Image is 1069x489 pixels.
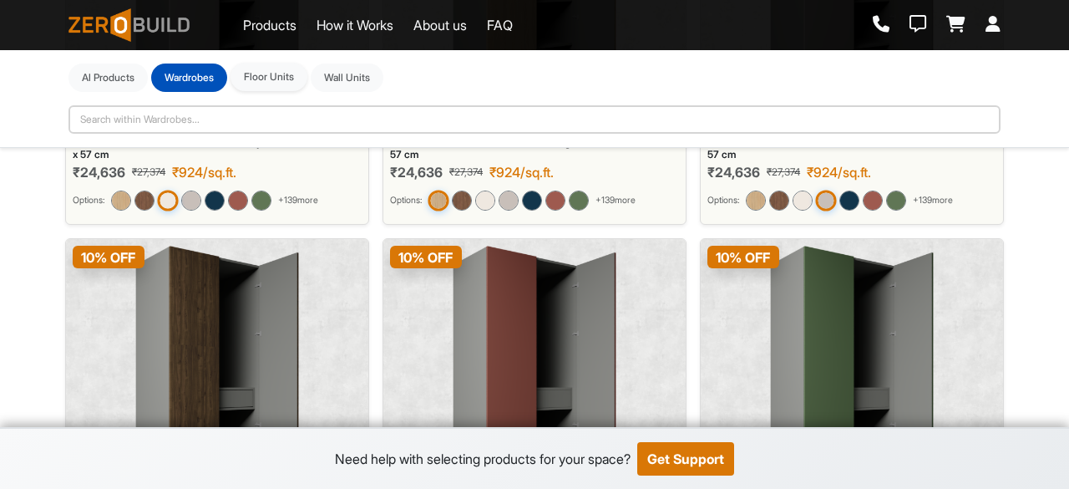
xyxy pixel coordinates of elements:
img: Double Door Wardrobe – Model 10 - Graphite Blue - 200 x 120 x 57 cm [205,191,225,211]
a: How it Works [317,15,393,35]
a: About us [413,15,467,35]
a: FAQ [487,15,513,35]
div: ₹924/sq.ft. [807,165,871,181]
img: Double Door Wardrobe – Model 10 - Earth Brown - 200 x 120 x 57 cm [545,191,565,211]
img: ZeroBuild logo [68,8,190,42]
img: Double Door Wardrobe – Model 10 - Walnut Brown - 200 x 120 x 57 cm [452,191,472,211]
div: Double Door Wardrobe – Model 10 - Light Oak - 200 x 120 x 57 cm [390,137,679,161]
div: ₹924/sq.ft. [172,165,236,181]
span: 10 % OFF [707,246,779,268]
button: Floor Units [231,63,307,91]
span: ₹24,636 [73,165,125,181]
img: Double Door Wardrobe – Model 10 - Walnut Brown - 200 x 120 x 57 cm [134,191,155,211]
span: ₹27,374 [132,165,165,180]
img: Double Door Wardrobe – Model 10 - Sandstone - 200 x 120 x 57 cm [181,191,201,211]
img: Double Door Wardrobe – Model 10 - Graphite Blue - 200 x 120 x 57 cm [839,191,859,211]
img: Double Door Wardrobe – Model 10 - Ivory Cream - 200 x 120 x 57 cm [475,191,495,211]
button: Wall Units [311,64,383,92]
span: + 139 more [595,194,636,207]
div: ₹924/sq.ft. [489,165,554,181]
input: Search within Wardrobes... [68,105,1001,134]
span: ₹24,636 [707,165,760,181]
small: Options: [73,194,104,207]
img: Double Door Wardrobe – Model 10 - Walnut Brown - 200 x 120 x 57 cm [769,191,789,211]
img: Double Door Wardrobe – Model 10 - Light Oak - 200 x 120 x 57 cm [746,191,766,211]
img: Double Door Wardrobe – Model 10 - English Green - 200 x 120 x 57 cm [886,191,906,211]
small: Options: [390,194,422,207]
img: Double Door Wardrobe – Model 10 - Earth Brown - 200 x 120 x 57 cm [228,191,248,211]
span: + 139 more [278,194,318,207]
span: 10 % OFF [390,246,462,268]
span: ₹27,374 [449,165,483,180]
img: Double Door Wardrobe – Model 10 - Ivory Cream - 200 x 120 x 57 cm [157,190,178,211]
div: Double Door Wardrobe – Model 10 - Sandstone - 200 x 120 x 57 cm [707,137,996,161]
a: Products [243,15,296,35]
span: + 139 more [913,194,953,207]
img: Double Door Wardrobe – Model 10 - English Green - 200 x 120 x 57 cm [251,191,271,211]
span: 10 % OFF [73,246,144,268]
div: Need help with selecting products for your space? [335,449,631,469]
img: Double Door Wardrobe – Model 10 - Ivory Cream - 200 x 120 x 57 cm [793,191,813,211]
img: Double Door Wardrobe – Model 10 - Graphite Blue - 200 x 120 x 57 cm [522,191,542,211]
a: Login [985,16,1001,34]
div: Double Door Wardrobe – Model 10 - Ivory Cream - 200 x 120 x 57 cm [73,137,362,161]
button: Get Support [637,442,734,476]
span: ₹27,374 [767,165,800,180]
button: Al Products [68,64,148,92]
img: Double Door Wardrobe – Model 10 - Sandstone - 200 x 120 x 57 cm [815,190,836,211]
small: Options: [707,194,739,207]
button: Wardrobes [151,64,227,92]
img: Double Door Wardrobe – Model 10 - Earth Brown - 200 x 120 x 57 cm [863,191,883,211]
span: ₹24,636 [390,165,443,181]
img: Double Door Wardrobe – Model 10 - English Green - 200 x 120 x 57 cm [569,191,589,211]
img: Double Door Wardrobe – Model 10 - Light Oak - 200 x 120 x 57 cm [428,190,448,211]
img: Double Door Wardrobe – Model 10 - Light Oak - 200 x 120 x 57 cm [111,191,131,211]
img: Double Door Wardrobe – Model 10 - Sandstone - 200 x 120 x 57 cm [499,191,519,211]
